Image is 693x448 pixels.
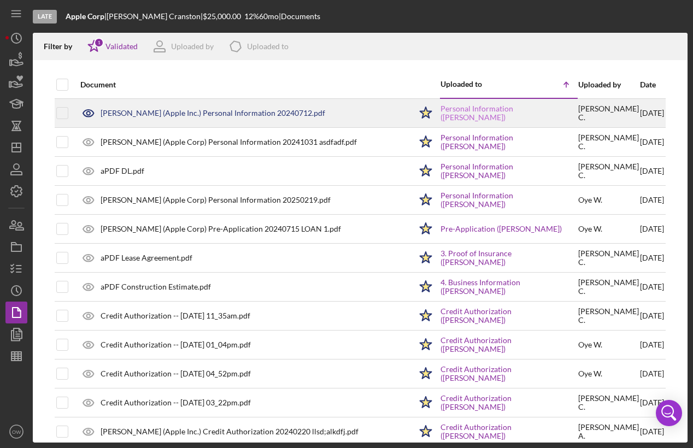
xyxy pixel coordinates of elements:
div: [PERSON_NAME] C . [578,104,639,122]
div: [DATE] [640,331,664,358]
b: Apple Corp [66,11,104,21]
div: [DATE] [640,157,664,185]
div: Late [33,10,57,23]
div: [PERSON_NAME] C . [578,249,639,267]
div: $25,000.00 [203,12,244,21]
a: Pre-Application ([PERSON_NAME]) [441,225,562,233]
div: Oye W . [578,196,602,204]
div: Validated [105,42,138,51]
div: 12 % [244,12,259,21]
div: [PERSON_NAME] (Apple Corp) Pre-Application 20240715 LOAN 1.pdf [101,225,341,233]
div: Oye W . [578,225,602,233]
div: [DATE] [640,186,664,214]
a: Personal Information ([PERSON_NAME]) [441,162,577,180]
div: [PERSON_NAME] A . [578,423,639,440]
div: [DATE] [640,302,664,329]
div: [PERSON_NAME] (Apple Inc.) Personal Information 20240712.pdf [101,109,325,117]
div: Uploaded to [441,80,509,89]
div: Credit Authorization -- [DATE] 01_04pm.pdf [101,340,251,349]
div: Uploaded to [247,42,289,51]
div: Credit Authorization -- [DATE] 04_52pm.pdf [101,369,251,378]
div: Date [640,80,664,89]
div: [PERSON_NAME] Cranston | [107,12,203,21]
a: Personal Information ([PERSON_NAME]) [441,191,577,209]
div: Document [80,80,411,89]
div: Uploaded by [578,80,639,89]
div: Oye W . [578,369,602,378]
a: Credit Authorization ([PERSON_NAME]) [441,423,577,440]
div: [DATE] [640,244,664,272]
a: Credit Authorization ([PERSON_NAME]) [441,394,577,411]
div: [PERSON_NAME] C . [578,133,639,151]
div: | [66,12,107,21]
a: Credit Authorization ([PERSON_NAME]) [441,365,577,382]
div: [DATE] [640,99,664,127]
a: 4. Business Information ([PERSON_NAME]) [441,278,577,296]
a: Personal Information ([PERSON_NAME]) [441,104,577,122]
div: [PERSON_NAME] (Apple Corp) Personal Information 20250219.pdf [101,196,331,204]
div: [PERSON_NAME] (Apple Corp) Personal Information 20241031 asdfadf.pdf [101,138,357,146]
text: OW [12,429,21,435]
div: Credit Authorization -- [DATE] 03_22pm.pdf [101,398,251,407]
a: Credit Authorization ([PERSON_NAME]) [441,307,577,325]
div: Credit Authorization -- [DATE] 11_35am.pdf [101,311,250,320]
div: Oye W . [578,340,602,349]
a: Personal Information ([PERSON_NAME]) [441,133,577,151]
div: aPDF Lease Agreement.pdf [101,254,192,262]
div: [DATE] [640,128,664,156]
div: 1 [94,38,104,48]
div: Uploaded by [171,42,214,51]
div: [DATE] [640,418,664,445]
div: Filter by [44,42,80,51]
div: [DATE] [640,360,664,387]
div: aPDF DL.pdf [101,167,144,175]
div: [DATE] [640,273,664,300]
button: OW [5,421,27,443]
div: [PERSON_NAME] (Apple Inc.) Credit Authorization 20240220 llsd;alkdfj.pdf [101,427,359,436]
a: Credit Authorization ([PERSON_NAME]) [441,336,577,353]
div: 60 mo [259,12,279,21]
div: | Documents [279,12,320,21]
div: [PERSON_NAME] C . [578,307,639,325]
div: [PERSON_NAME] C . [578,162,639,180]
div: [PERSON_NAME] C . [578,278,639,296]
div: [PERSON_NAME] C . [578,394,639,411]
div: [DATE] [640,215,664,243]
div: [DATE] [640,389,664,416]
div: Open Intercom Messenger [656,400,682,426]
a: 3. Proof of Insurance ([PERSON_NAME]) [441,249,577,267]
div: aPDF Construction Estimate.pdf [101,282,211,291]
